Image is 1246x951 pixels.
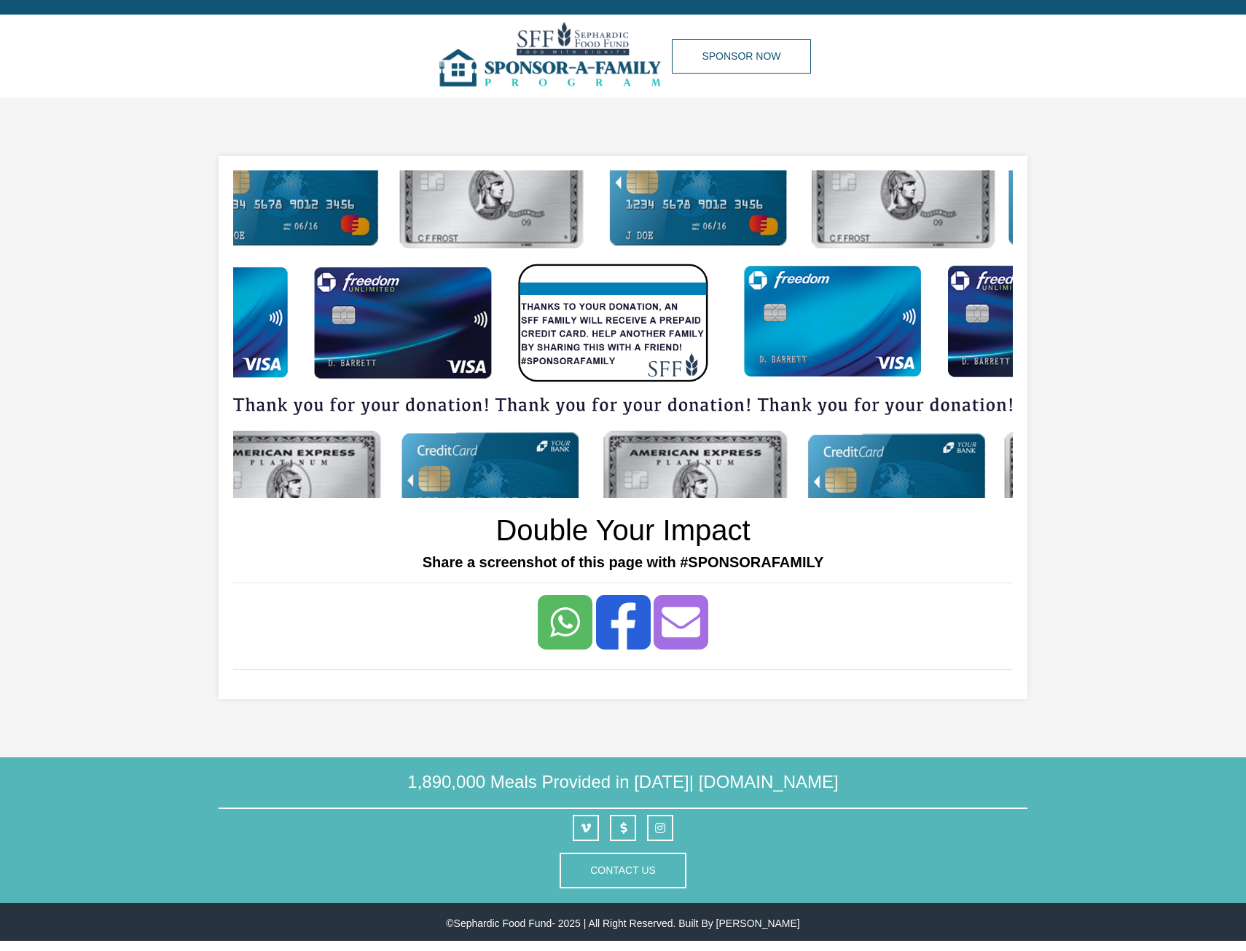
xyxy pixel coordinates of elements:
button: Contact Us [560,853,686,888]
span: | [689,772,694,792]
a: Share to Email [654,595,708,650]
a: Sephardic Food Fund [454,918,552,929]
img: img [233,170,1013,498]
a: [DOMAIN_NAME] [699,772,839,792]
a: Share to <span class="translation_missing" title="translation missing: en.social_share_button.wha... [538,595,592,650]
h5: Share a screenshot of this page with #SPONSORAFAMILY [233,553,1013,571]
a: Sponsor Now [672,39,810,74]
a: Share to Facebook [596,595,651,650]
p: © - 2025 | All Right Reserved. Built By [PERSON_NAME] [219,918,1027,929]
a: Contact Us [590,864,656,876]
img: img [435,15,672,98]
h4: 1,890,000 Meals Provided in [DATE] [219,772,1027,809]
h1: Double Your Impact [495,513,750,548]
